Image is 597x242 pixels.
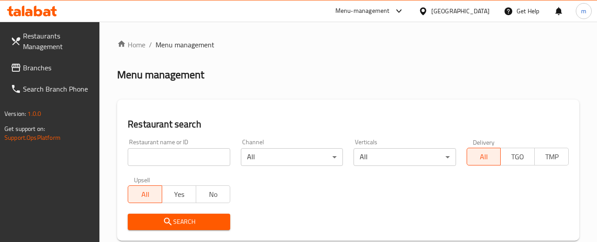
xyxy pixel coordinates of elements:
input: Search for restaurant name or ID.. [128,148,230,166]
a: Restaurants Management [4,25,100,57]
li: / [149,39,152,50]
a: Support.OpsPlatform [4,132,61,143]
button: TGO [500,148,535,165]
a: Home [117,39,145,50]
span: All [132,188,159,201]
span: Menu management [156,39,214,50]
span: TMP [538,150,565,163]
span: All [471,150,498,163]
span: No [200,188,227,201]
span: m [581,6,586,16]
div: Menu-management [335,6,390,16]
label: Delivery [473,139,495,145]
button: All [467,148,501,165]
div: All [241,148,343,166]
span: TGO [504,150,531,163]
button: Yes [162,185,196,203]
button: TMP [534,148,569,165]
span: Restaurants Management [23,31,93,52]
label: Upsell [134,177,150,183]
h2: Restaurant search [128,118,569,131]
h2: Menu management [117,68,204,82]
nav: breadcrumb [117,39,579,50]
button: No [196,185,230,203]
div: [GEOGRAPHIC_DATA] [431,6,490,16]
button: All [128,185,162,203]
span: Search [135,216,223,227]
a: Branches [4,57,100,78]
span: Search Branch Phone [23,84,93,94]
span: Get support on: [4,123,45,134]
a: Search Branch Phone [4,78,100,100]
button: Search [128,214,230,230]
div: All [354,148,456,166]
span: 1.0.0 [27,108,41,119]
span: Version: [4,108,26,119]
span: Branches [23,62,93,73]
span: Yes [166,188,193,201]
